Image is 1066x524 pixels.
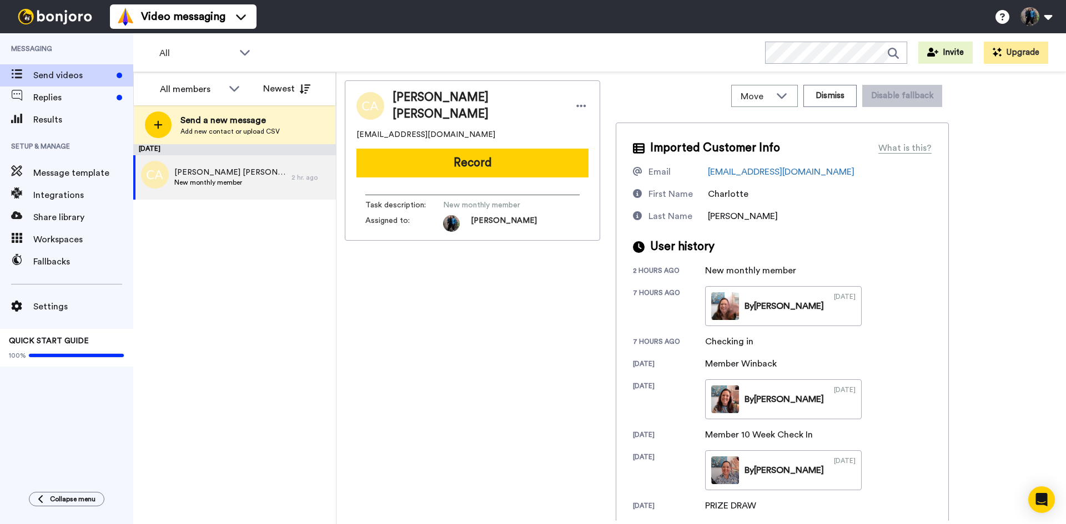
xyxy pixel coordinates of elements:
[633,501,705,512] div: [DATE]
[705,379,862,419] a: By[PERSON_NAME][DATE]
[984,42,1048,64] button: Upgrade
[443,200,549,211] span: New monthly member
[918,42,973,64] button: Invite
[393,89,563,123] span: [PERSON_NAME] [PERSON_NAME]
[255,78,319,100] button: Newest
[9,351,26,360] span: 100%
[356,129,495,140] span: [EMAIL_ADDRESS][DOMAIN_NAME]
[33,233,133,246] span: Workspaces
[633,452,705,490] div: [DATE]
[711,456,739,484] img: e789db34-e977-441a-9a16-53588b9381b9-thumb.jpg
[705,357,777,370] div: Member Winback
[878,141,932,155] div: What is this?
[174,167,286,178] span: [PERSON_NAME] [PERSON_NAME]
[633,359,705,370] div: [DATE]
[705,286,862,326] a: By[PERSON_NAME][DATE]
[633,430,705,441] div: [DATE]
[33,69,112,82] span: Send videos
[117,8,134,26] img: vm-color.svg
[633,288,705,326] div: 7 hours ago
[803,85,857,107] button: Dismiss
[471,215,537,232] span: [PERSON_NAME]
[633,266,705,277] div: 2 hours ago
[650,140,780,156] span: Imported Customer Info
[708,212,778,221] span: [PERSON_NAME]
[862,85,942,107] button: Disable fallback
[9,337,89,345] span: QUICK START GUIDE
[708,190,748,199] span: Charlotte
[834,292,856,320] div: [DATE]
[741,90,771,103] span: Move
[29,492,104,506] button: Collapse menu
[648,187,693,201] div: First Name
[705,499,761,512] div: PRIZE DRAW
[745,299,824,313] div: By [PERSON_NAME]
[33,166,133,180] span: Message template
[648,165,671,179] div: Email
[705,335,761,348] div: Checking in
[705,264,796,277] div: New monthly member
[834,456,856,484] div: [DATE]
[33,255,133,268] span: Fallbacks
[365,215,443,232] span: Assigned to:
[705,428,813,441] div: Member 10 Week Check In
[174,178,286,187] span: New monthly member
[648,210,692,223] div: Last Name
[633,337,705,348] div: 7 hours ago
[33,113,133,126] span: Results
[50,495,95,503] span: Collapse menu
[1028,486,1055,513] div: Open Intercom Messenger
[180,114,280,127] span: Send a new message
[834,385,856,413] div: [DATE]
[141,9,225,24] span: Video messaging
[133,144,336,155] div: [DATE]
[711,292,739,320] img: 84eff3a1-f149-4657-8a57-e6d35bacbc80-thumb.jpg
[33,300,133,313] span: Settings
[365,200,443,211] span: Task description :
[650,238,715,255] span: User history
[356,92,384,120] img: Image of Charlotte Angharad Nickson
[711,385,739,413] img: 801a241d-4562-473e-8025-4419b07f5243-thumb.jpg
[180,127,280,136] span: Add new contact or upload CSV
[33,211,133,224] span: Share library
[745,464,824,477] div: By [PERSON_NAME]
[33,189,133,202] span: Integrations
[633,381,705,419] div: [DATE]
[141,161,169,189] img: ca.png
[705,450,862,490] a: By[PERSON_NAME][DATE]
[443,215,460,232] img: 353a6199-ef8c-443a-b8dc-3068d87c606e-1621957538.jpg
[160,83,223,96] div: All members
[356,149,589,177] button: Record
[708,167,854,176] a: [EMAIL_ADDRESS][DOMAIN_NAME]
[13,9,97,24] img: bj-logo-header-white.svg
[159,47,234,60] span: All
[33,91,112,104] span: Replies
[745,393,824,406] div: By [PERSON_NAME]
[291,173,330,182] div: 2 hr. ago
